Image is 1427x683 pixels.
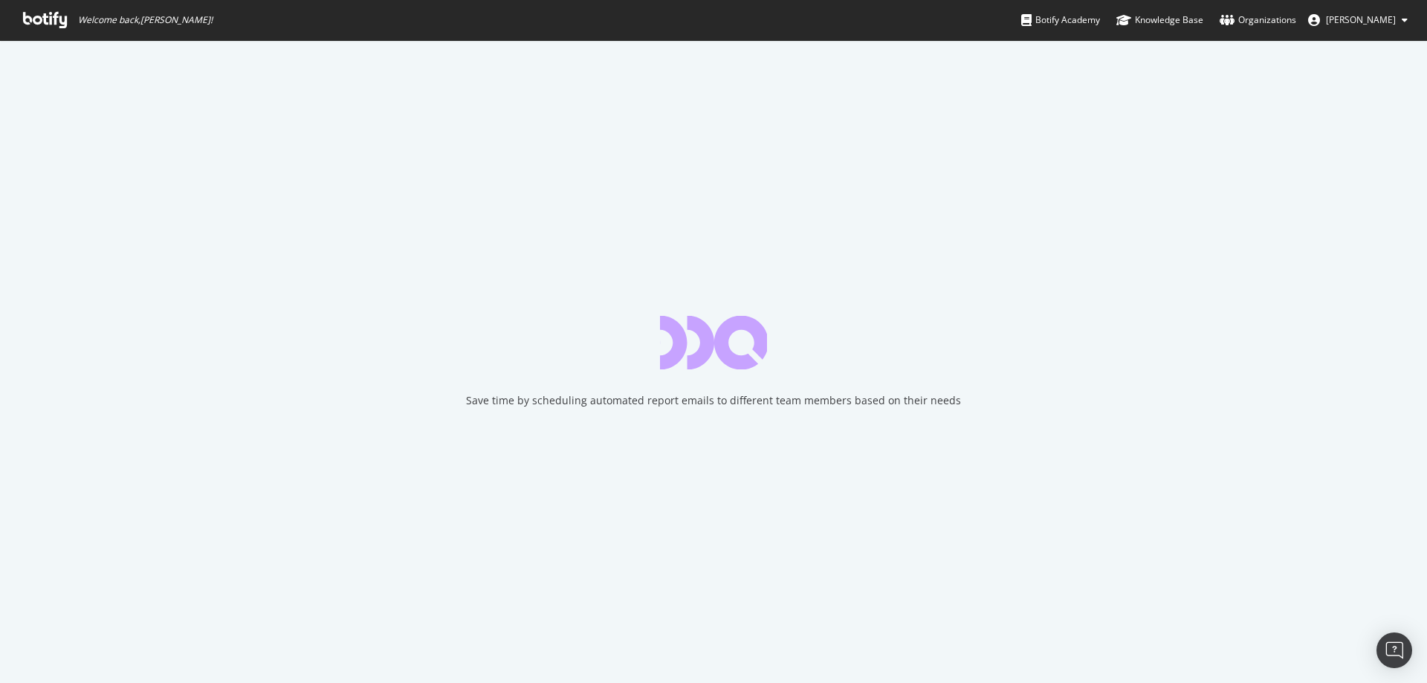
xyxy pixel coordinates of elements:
[1220,13,1296,27] div: Organizations
[1116,13,1203,27] div: Knowledge Base
[466,393,961,408] div: Save time by scheduling automated report emails to different team members based on their needs
[1021,13,1100,27] div: Botify Academy
[1376,632,1412,668] div: Open Intercom Messenger
[1296,8,1420,32] button: [PERSON_NAME]
[78,14,213,26] span: Welcome back, [PERSON_NAME] !
[660,316,767,369] div: animation
[1326,13,1396,26] span: Marcel Köhler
